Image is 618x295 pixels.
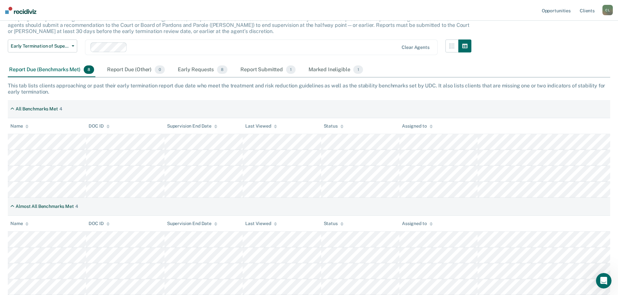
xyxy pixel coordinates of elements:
[155,65,165,74] span: 0
[75,204,78,209] div: 4
[8,201,81,212] div: Almost All Benchmarks Met4
[324,123,344,129] div: Status
[245,123,277,129] div: Last Viewed
[353,65,363,74] span: 1
[402,123,432,129] div: Assigned to
[16,204,74,209] div: Almost All Benchmarks Met
[8,63,95,77] div: Report Due (Benchmarks Met)8
[8,83,610,95] div: This tab lists clients approaching or past their early termination report due date who meet the t...
[10,123,29,129] div: Name
[167,123,217,129] div: Supervision End Date
[8,104,65,114] div: All Benchmarks Met4
[5,7,36,14] img: Recidiviz
[84,65,94,74] span: 8
[602,5,613,15] div: C L
[16,106,58,112] div: All Benchmarks Met
[8,16,469,34] p: The [US_STATE] Sentencing Commission’s 2025 Adult Sentencing, Release, & Supervision Guidelines e...
[286,65,296,74] span: 1
[176,63,229,77] div: Early Requests8
[402,221,432,226] div: Assigned to
[10,221,29,226] div: Name
[106,63,166,77] div: Report Due (Other)0
[167,221,217,226] div: Supervision End Date
[8,40,77,52] button: Early Termination of Supervision
[89,123,109,129] div: DOC ID
[217,65,227,74] span: 8
[59,106,62,112] div: 4
[324,221,344,226] div: Status
[89,221,109,226] div: DOC ID
[602,5,613,15] button: CL
[307,63,364,77] div: Marked Ineligible1
[596,273,612,289] iframe: Intercom live chat
[239,63,297,77] div: Report Submitted1
[402,45,429,50] div: Clear agents
[245,221,277,226] div: Last Viewed
[11,43,69,49] span: Early Termination of Supervision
